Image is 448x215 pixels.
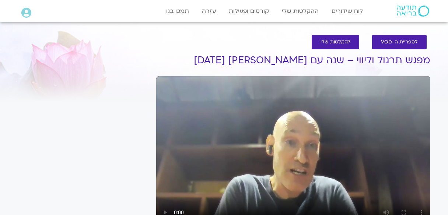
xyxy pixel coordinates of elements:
[156,55,430,66] h1: מפגש תרגול וליווי – שנה עם [PERSON_NAME] [DATE]
[321,39,350,45] span: להקלטות שלי
[328,4,367,18] a: לוח שידורים
[225,4,273,18] a: קורסים ופעילות
[381,39,418,45] span: לספריית ה-VOD
[198,4,220,18] a: עזרה
[397,6,429,17] img: תודעה בריאה
[162,4,193,18] a: תמכו בנו
[372,35,427,49] a: לספריית ה-VOD
[278,4,322,18] a: ההקלטות שלי
[312,35,359,49] a: להקלטות שלי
